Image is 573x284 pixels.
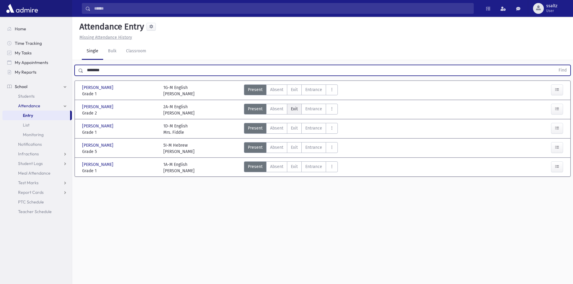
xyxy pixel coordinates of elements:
a: Monitoring [2,130,72,139]
div: AttTypes [244,104,338,116]
span: Grade 1 [82,129,157,136]
span: Present [248,87,263,93]
div: AttTypes [244,161,338,174]
u: Missing Attendance History [79,35,132,40]
span: Report Cards [18,190,44,195]
span: Exit [291,125,298,131]
span: Absent [270,87,283,93]
div: 2A-M English [PERSON_NAME] [163,104,195,116]
a: Bulk [103,43,121,60]
a: List [2,120,72,130]
span: Meal Attendance [18,170,51,176]
input: Search [91,3,473,14]
span: Absent [270,125,283,131]
span: Entrance [305,163,322,170]
div: 1D-M English Mrs. Fiddle [163,123,188,136]
a: PTC Schedule [2,197,72,207]
a: Student Logs [2,159,72,168]
span: Entry [23,113,33,118]
button: Find [555,65,570,75]
a: Single [82,43,103,60]
div: AttTypes [244,84,338,97]
a: Notifications [2,139,72,149]
span: Grade 1 [82,91,157,97]
span: Home [15,26,26,32]
span: Absent [270,144,283,151]
span: Exit [291,87,298,93]
a: School [2,82,72,91]
span: Entrance [305,87,322,93]
span: Attendance [18,103,40,108]
a: Classroom [121,43,151,60]
a: My Appointments [2,58,72,67]
a: Attendance [2,101,72,111]
span: Present [248,144,263,151]
a: Infractions [2,149,72,159]
a: Home [2,24,72,34]
span: Infractions [18,151,39,157]
span: [PERSON_NAME] [82,84,115,91]
span: Entrance [305,144,322,151]
span: List [23,122,29,128]
span: Grade 2 [82,110,157,116]
span: [PERSON_NAME] [82,142,115,148]
a: Report Cards [2,188,72,197]
a: Test Marks [2,178,72,188]
span: Grade 1 [82,168,157,174]
span: Test Marks [18,180,39,185]
div: 1G-M English [PERSON_NAME] [163,84,195,97]
span: Student Logs [18,161,43,166]
span: Present [248,125,263,131]
span: My Appointments [15,60,48,65]
span: School [15,84,27,89]
a: Teacher Schedule [2,207,72,216]
a: My Reports [2,67,72,77]
span: Absent [270,106,283,112]
h5: Attendance Entry [77,22,144,32]
div: 1A-M English [PERSON_NAME] [163,161,195,174]
a: Time Tracking [2,38,72,48]
span: User [546,8,557,13]
span: Students [18,93,35,99]
span: [PERSON_NAME] [82,123,115,129]
div: AttTypes [244,123,338,136]
span: PTC Schedule [18,199,44,205]
span: Entrance [305,106,322,112]
span: Grade 5 [82,148,157,155]
div: 5I-M Hebrew [PERSON_NAME] [163,142,195,155]
a: Students [2,91,72,101]
span: [PERSON_NAME] [82,161,115,168]
span: [PERSON_NAME] [82,104,115,110]
img: AdmirePro [5,2,39,14]
span: My Reports [15,69,36,75]
span: Monitoring [23,132,44,137]
a: My Tasks [2,48,72,58]
span: Present [248,106,263,112]
span: Present [248,163,263,170]
span: Exit [291,163,298,170]
div: AttTypes [244,142,338,155]
a: Meal Attendance [2,168,72,178]
span: Time Tracking [15,41,42,46]
span: Entrance [305,125,322,131]
span: ssaltz [546,4,557,8]
a: Entry [2,111,70,120]
span: Teacher Schedule [18,209,52,214]
span: Exit [291,106,298,112]
a: Missing Attendance History [77,35,132,40]
span: Absent [270,163,283,170]
span: My Tasks [15,50,32,56]
span: Exit [291,144,298,151]
span: Notifications [18,142,42,147]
